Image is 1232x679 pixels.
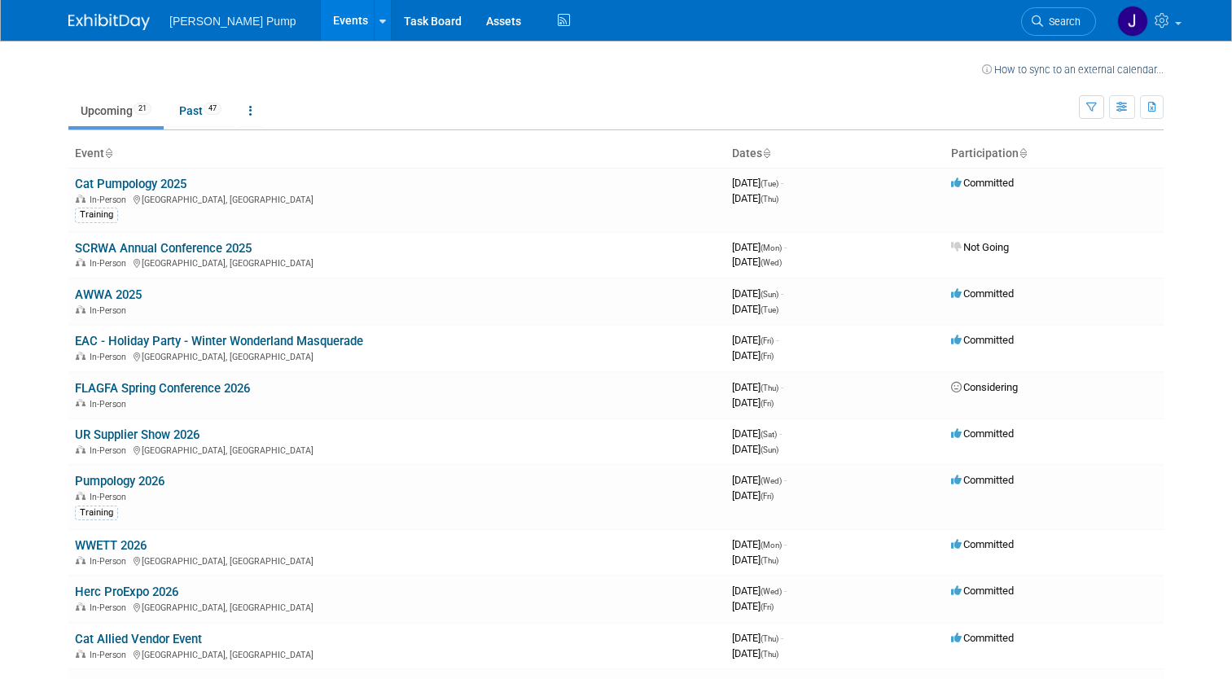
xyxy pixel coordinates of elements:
img: In-Person Event [76,445,85,453]
span: [DATE] [732,554,778,566]
a: Cat Pumpology 2025 [75,177,186,191]
span: Committed [951,427,1014,440]
span: [DATE] [732,585,787,597]
span: [DATE] [732,600,774,612]
a: FLAGFA Spring Conference 2026 [75,381,250,396]
img: In-Person Event [76,352,85,360]
span: Committed [951,177,1014,189]
a: UR Supplier Show 2026 [75,427,199,442]
span: (Thu) [761,634,778,643]
span: [DATE] [732,256,782,268]
a: SCRWA Annual Conference 2025 [75,241,252,256]
a: Sort by Participation Type [1019,147,1027,160]
a: Pumpology 2026 [75,474,164,488]
span: Committed [951,585,1014,597]
span: In-Person [90,492,131,502]
span: [DATE] [732,427,782,440]
span: [DATE] [732,489,774,502]
div: [GEOGRAPHIC_DATA], [GEOGRAPHIC_DATA] [75,647,719,660]
span: - [784,474,787,486]
span: Committed [951,334,1014,346]
div: [GEOGRAPHIC_DATA], [GEOGRAPHIC_DATA] [75,600,719,613]
span: (Fri) [761,602,774,611]
span: [DATE] [732,474,787,486]
a: Sort by Start Date [762,147,770,160]
span: Committed [951,474,1014,486]
span: [DATE] [732,396,774,409]
div: [GEOGRAPHIC_DATA], [GEOGRAPHIC_DATA] [75,256,719,269]
span: [DATE] [732,538,787,550]
span: (Wed) [761,587,782,596]
span: (Fri) [761,352,774,361]
a: Herc ProExpo 2026 [75,585,178,599]
span: [DATE] [732,349,774,361]
span: In-Person [90,305,131,316]
span: (Thu) [761,556,778,565]
th: Event [68,140,726,168]
a: Search [1021,7,1096,36]
a: Cat Allied Vendor Event [75,632,202,646]
span: - [779,427,782,440]
span: [PERSON_NAME] Pump [169,15,296,28]
span: (Thu) [761,195,778,204]
img: In-Person Event [76,602,85,611]
span: [DATE] [732,303,778,315]
span: - [781,381,783,393]
img: In-Person Event [76,305,85,313]
span: [DATE] [732,241,787,253]
span: - [784,585,787,597]
span: (Wed) [761,476,782,485]
span: In-Person [90,352,131,362]
span: (Sun) [761,290,778,299]
span: (Mon) [761,541,782,550]
span: (Wed) [761,258,782,267]
div: [GEOGRAPHIC_DATA], [GEOGRAPHIC_DATA] [75,554,719,567]
span: (Sat) [761,430,777,439]
a: How to sync to an external calendar... [982,64,1164,76]
div: [GEOGRAPHIC_DATA], [GEOGRAPHIC_DATA] [75,349,719,362]
img: In-Person Event [76,195,85,203]
span: In-Person [90,556,131,567]
span: In-Person [90,445,131,456]
span: In-Person [90,602,131,613]
span: Considering [951,381,1018,393]
span: [DATE] [732,443,778,455]
span: Committed [951,632,1014,644]
span: [DATE] [732,287,783,300]
span: [DATE] [732,381,783,393]
a: WWETT 2026 [75,538,147,553]
span: [DATE] [732,334,778,346]
span: - [781,632,783,644]
img: In-Person Event [76,399,85,407]
img: ExhibitDay [68,14,150,30]
img: Jake Sowders [1117,6,1148,37]
span: (Fri) [761,399,774,408]
img: In-Person Event [76,492,85,500]
a: Sort by Event Name [104,147,112,160]
span: - [784,538,787,550]
span: - [781,177,783,189]
span: [DATE] [732,177,783,189]
span: (Fri) [761,336,774,345]
span: (Thu) [761,650,778,659]
th: Dates [726,140,945,168]
img: In-Person Event [76,650,85,658]
th: Participation [945,140,1164,168]
span: (Fri) [761,492,774,501]
span: In-Person [90,650,131,660]
img: In-Person Event [76,258,85,266]
span: Not Going [951,241,1009,253]
span: [DATE] [732,192,778,204]
a: AWWA 2025 [75,287,142,302]
span: - [784,241,787,253]
img: In-Person Event [76,556,85,564]
span: Committed [951,287,1014,300]
span: In-Person [90,195,131,205]
div: [GEOGRAPHIC_DATA], [GEOGRAPHIC_DATA] [75,192,719,205]
a: EAC - Holiday Party - Winter Wonderland Masquerade [75,334,363,348]
span: - [776,334,778,346]
span: Search [1043,15,1081,28]
span: (Sun) [761,445,778,454]
span: In-Person [90,399,131,410]
span: - [781,287,783,300]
